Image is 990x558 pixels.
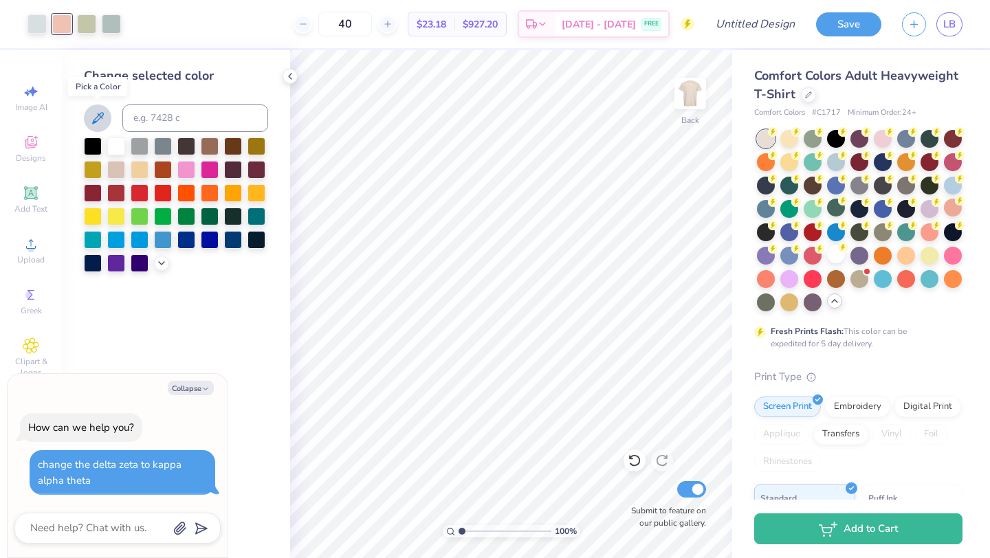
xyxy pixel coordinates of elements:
span: Designs [16,153,46,164]
span: # C1717 [812,107,841,119]
button: Collapse [168,381,214,395]
div: Embroidery [825,397,890,417]
div: This color can be expedited for 5 day delivery. [771,325,940,350]
div: How can we help you? [28,421,134,434]
div: Vinyl [872,424,911,445]
div: Transfers [813,424,868,445]
span: [DATE] - [DATE] [562,17,636,32]
span: LB [943,16,956,32]
span: Minimum Order: 24 + [848,107,916,119]
div: Rhinestones [754,451,821,472]
span: Comfort Colors [754,107,805,119]
a: LB [936,12,962,36]
input: e.g. 7428 c [122,104,268,132]
div: Back [681,114,699,126]
div: change the delta zeta to kappa alpha theta [38,458,181,487]
strong: Fresh Prints Flash: [771,326,844,337]
div: Print Type [754,369,962,385]
span: Standard [760,491,797,505]
span: Add Text [14,203,47,214]
label: Submit to feature on our public gallery. [624,504,706,529]
span: Image AI [15,102,47,113]
span: Puff Ink [868,491,897,505]
button: Save [816,12,881,36]
span: Upload [17,254,45,265]
input: Untitled Design [705,10,806,38]
div: Digital Print [894,397,961,417]
div: Change selected color [84,67,268,85]
span: 100 % [555,525,577,537]
div: Foil [915,424,947,445]
div: Pick a Color [68,77,128,96]
span: $23.18 [417,17,446,32]
button: Add to Cart [754,513,962,544]
img: Back [676,80,704,107]
span: FREE [644,19,659,29]
div: Screen Print [754,397,821,417]
span: Comfort Colors Adult Heavyweight T-Shirt [754,67,958,102]
span: $927.20 [463,17,498,32]
span: Greek [21,305,42,316]
span: Clipart & logos [7,356,55,378]
div: Applique [754,424,809,445]
input: – – [318,12,372,36]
